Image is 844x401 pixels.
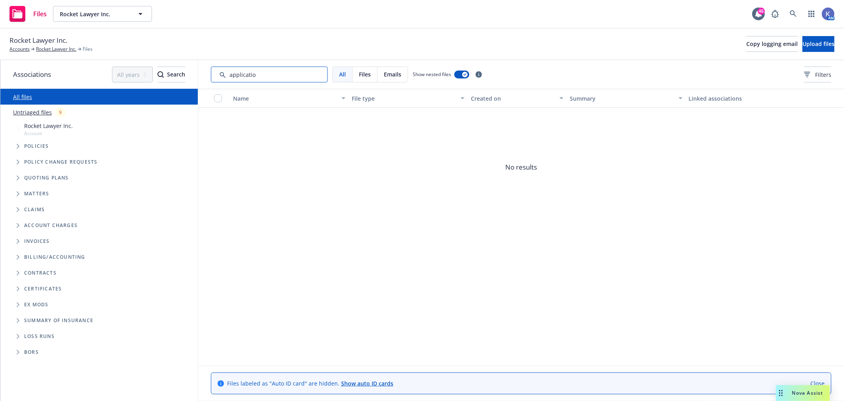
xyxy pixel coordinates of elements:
span: Certificates [24,286,62,291]
a: Accounts [9,46,30,53]
div: 45 [758,8,765,15]
input: Search by keyword... [211,67,328,82]
span: Contracts [24,271,57,275]
button: Summary [567,89,685,108]
span: Nova Assist [792,390,823,396]
a: Switch app [804,6,819,22]
span: Account charges [24,223,78,228]
div: Drag to move [776,385,786,401]
button: Upload files [802,36,835,52]
span: Filters [804,71,831,79]
span: Billing/Accounting [24,255,85,260]
input: Select all [214,94,222,102]
button: Copy logging email [746,36,798,52]
div: Created on [471,94,555,103]
div: 9 [55,108,66,117]
span: Ex Mods [24,302,48,307]
a: Search [785,6,801,22]
div: File type [352,94,455,103]
span: Rocket Lawyer Inc. [9,35,67,46]
span: Claims [24,207,45,212]
span: Rocket Lawyer Inc. [24,122,73,130]
button: Rocket Lawyer Inc. [53,6,152,22]
button: Nova Assist [776,385,830,401]
a: Rocket Lawyer Inc. [36,46,76,53]
span: Rocket Lawyer Inc. [60,10,128,18]
a: Untriaged files [13,108,52,116]
span: Loss Runs [24,334,55,339]
span: Quoting plans [24,176,69,180]
span: Invoices [24,239,50,244]
span: Policy change requests [24,160,97,164]
span: Policies [24,144,49,149]
span: All [339,70,346,78]
span: BORs [24,350,39,355]
svg: Search [157,71,164,78]
div: Name [233,94,337,103]
button: Filters [804,67,831,82]
button: Created on [468,89,567,108]
span: Account [24,130,73,137]
span: No results [198,108,844,227]
span: Files labeled as "Auto ID card" are hidden. [227,379,393,388]
div: Summary [570,94,673,103]
span: Filters [815,71,831,79]
a: Report a Bug [767,6,783,22]
span: Upload files [802,40,835,48]
a: Show auto ID cards [341,380,393,387]
button: Name [230,89,349,108]
a: All files [13,93,32,101]
span: Copy logging email [746,40,798,48]
span: Associations [13,69,51,80]
span: Files [83,46,93,53]
div: Folder Tree Example [0,249,198,360]
img: photo [822,8,835,20]
a: Close [810,379,825,388]
button: File type [349,89,467,108]
div: Search [157,67,185,82]
span: Summary of insurance [24,318,93,323]
span: Files [359,70,371,78]
div: Tree Example [0,120,198,249]
span: Show nested files [413,71,451,78]
button: Linked associations [686,89,804,108]
span: Files [33,11,47,17]
div: Linked associations [689,94,801,103]
a: Files [6,3,50,25]
span: Matters [24,191,49,196]
span: Emails [384,70,401,78]
button: SearchSearch [157,67,185,82]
